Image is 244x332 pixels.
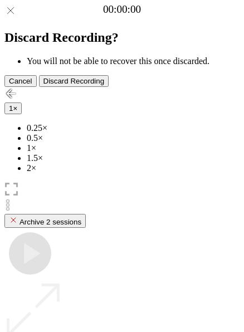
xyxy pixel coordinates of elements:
span: 1 [9,104,13,113]
li: You will not be able to recover this once discarded. [27,56,240,66]
li: 1.5× [27,153,240,163]
a: 00:00:00 [103,3,141,16]
div: Archive 2 sessions [9,216,81,226]
li: 1× [27,143,240,153]
li: 0.25× [27,123,240,133]
button: 1× [4,102,22,114]
button: Archive 2 sessions [4,214,86,228]
button: Cancel [4,75,37,87]
li: 0.5× [27,133,240,143]
h2: Discard Recording? [4,30,240,45]
button: Discard Recording [39,75,109,87]
li: 2× [27,163,240,173]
